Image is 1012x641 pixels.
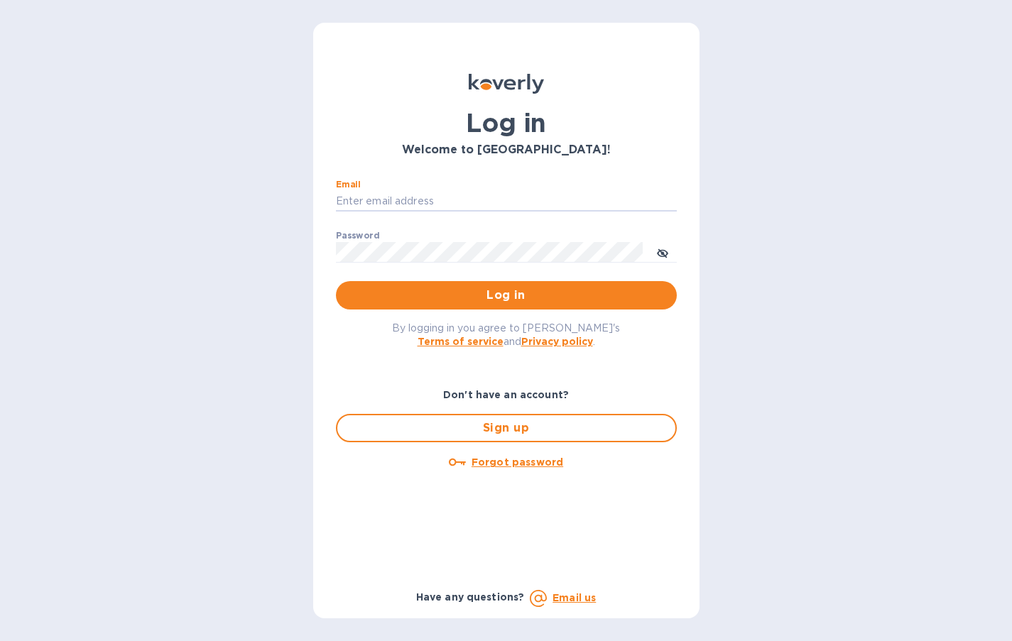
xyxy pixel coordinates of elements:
u: Forgot password [472,456,563,468]
a: Email us [553,592,596,603]
b: Have any questions? [416,591,525,603]
h1: Log in [336,108,677,138]
h3: Welcome to [GEOGRAPHIC_DATA]! [336,143,677,157]
span: Sign up [349,420,664,437]
button: toggle password visibility [648,238,677,266]
button: Sign up [336,414,677,442]
span: By logging in you agree to [PERSON_NAME]'s and . [392,322,620,347]
input: Enter email address [336,191,677,212]
label: Email [336,180,361,189]
label: Password [336,231,379,240]
a: Privacy policy [521,336,593,347]
img: Koverly [469,74,544,94]
button: Log in [336,281,677,309]
a: Terms of service [418,336,504,347]
b: Don't have an account? [443,389,569,400]
span: Log in [347,287,665,304]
